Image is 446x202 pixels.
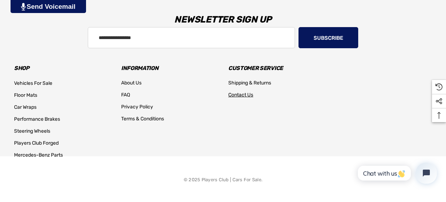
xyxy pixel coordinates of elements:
button: Subscribe [299,27,358,48]
iframe: Tidio Chat [350,157,443,190]
span: Mercedes-Benz Parts [14,152,63,158]
a: Floor Mats [14,89,37,101]
a: Vehicles For Sale [14,77,52,89]
span: Floor Mats [14,92,37,98]
a: Steering Wheels [14,125,50,137]
span: FAQ [121,92,130,98]
span: Vehicles For Sale [14,80,52,86]
span: Privacy Policy [121,104,153,110]
span: About Us [121,80,142,86]
span: Terms & Conditions [121,116,164,122]
a: Mercedes-Benz Parts [14,149,63,161]
span: Car Wraps [14,104,37,110]
span: Steering Wheels [14,128,50,134]
h3: Customer Service [228,63,325,73]
span: Shipping & Returns [228,80,271,86]
h3: Shop [14,63,111,73]
a: Contact Us [228,89,253,101]
a: Terms & Conditions [121,113,164,125]
svg: Top [432,112,446,119]
a: Players Club Forged [14,137,59,149]
svg: Social Media [435,98,442,105]
span: Contact Us [228,92,253,98]
span: Players Club Forged [14,140,59,146]
a: Privacy Policy [121,101,153,113]
a: Shipping & Returns [228,77,271,89]
a: About Us [121,77,142,89]
p: © 2025 Players Club | Cars For Sale. [184,175,262,184]
a: Car Wraps [14,101,37,113]
span: Performance Brakes [14,116,60,122]
h3: Newsletter Sign Up [9,9,437,30]
a: FAQ [121,89,130,101]
svg: Recently Viewed [435,83,442,90]
h3: Information [121,63,218,73]
a: Performance Brakes [14,113,60,125]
